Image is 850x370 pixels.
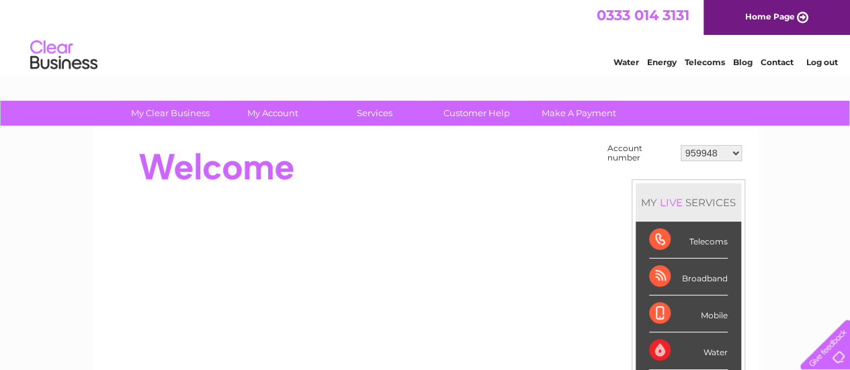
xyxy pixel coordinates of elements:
a: Blog [733,57,753,67]
img: logo.png [30,35,98,76]
a: My Clear Business [115,101,226,126]
a: Contact [761,57,794,67]
a: Energy [647,57,677,67]
a: Telecoms [685,57,725,67]
div: LIVE [657,196,685,209]
a: Make A Payment [523,101,634,126]
div: Broadband [649,259,728,295]
div: Clear Business is a trading name of Verastar Limited (registered in [GEOGRAPHIC_DATA] No. 3667643... [108,7,743,65]
div: Mobile [649,295,728,332]
a: 0333 014 3131 [597,7,689,24]
a: Water [613,57,639,67]
a: My Account [217,101,328,126]
div: Telecoms [649,222,728,259]
td: Account number [604,140,677,166]
a: Customer Help [421,101,532,126]
div: Water [649,332,728,369]
a: Services [319,101,430,126]
a: Log out [806,57,837,67]
div: MY SERVICES [636,183,741,222]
